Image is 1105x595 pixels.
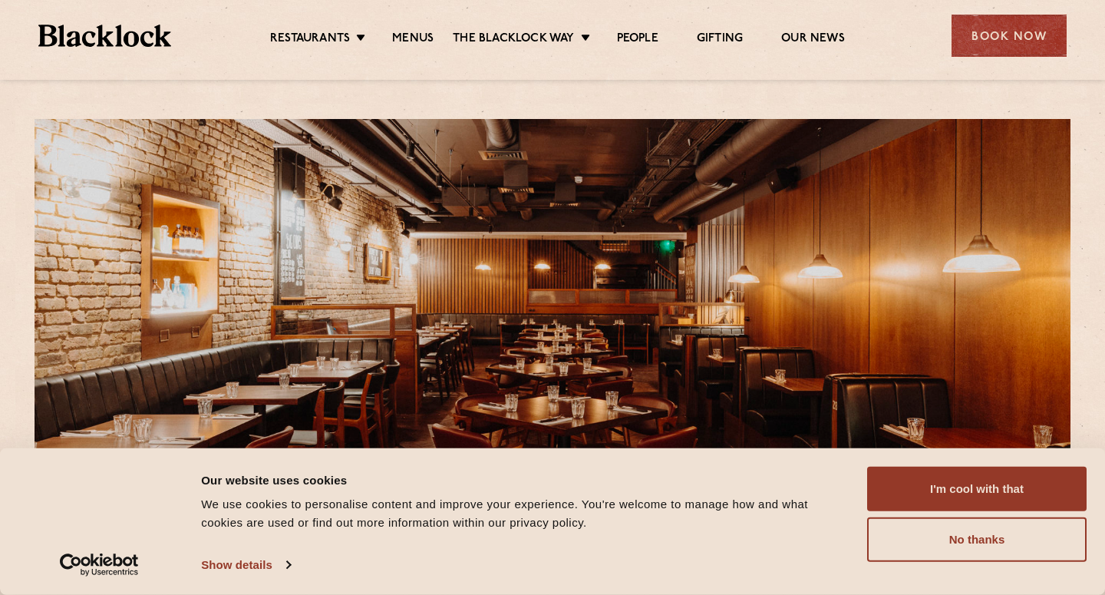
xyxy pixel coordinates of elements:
[781,31,845,48] a: Our News
[867,467,1087,511] button: I'm cool with that
[201,554,290,577] a: Show details
[697,31,743,48] a: Gifting
[392,31,434,48] a: Menus
[38,25,171,47] img: BL_Textured_Logo-footer-cropped.svg
[270,31,350,48] a: Restaurants
[201,495,849,532] div: We use cookies to personalise content and improve your experience. You're welcome to manage how a...
[952,15,1067,57] div: Book Now
[201,471,849,489] div: Our website uses cookies
[867,517,1087,562] button: No thanks
[32,554,167,577] a: Usercentrics Cookiebot - opens in a new window
[453,31,574,48] a: The Blacklock Way
[617,31,658,48] a: People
